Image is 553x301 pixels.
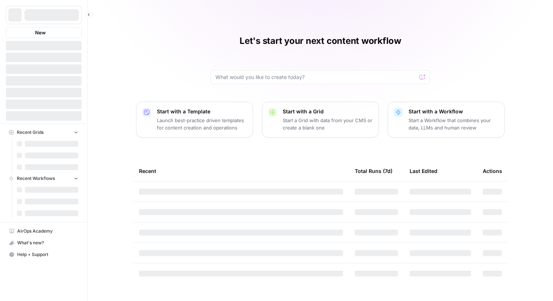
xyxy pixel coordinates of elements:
span: Recent Workflows [17,175,55,182]
h1: Let's start your next content workflow [240,35,401,47]
button: New [6,27,82,38]
p: Start a Grid with data from your CMS or create a blank one [283,117,373,131]
span: AirOps Academy [17,228,78,234]
input: What would you like to create today? [215,74,417,81]
div: Actions [483,161,502,181]
button: Start with a WorkflowStart a Workflow that combines your data, LLMs and human review [388,102,505,138]
p: Start with a Workflow [409,108,499,115]
span: Help + Support [17,251,78,258]
button: What's new? [6,237,82,249]
button: Recent Workflows [6,173,82,184]
button: Start with a TemplateLaunch best-practice driven templates for content creation and operations [136,102,253,138]
span: Recent Grids [17,129,44,136]
span: New [35,29,46,36]
div: What's new? [6,237,81,248]
p: Start a Workflow that combines your data, LLMs and human review [409,117,499,131]
button: Help + Support [6,249,82,260]
div: Last Edited [410,161,437,181]
div: Total Runs (7d) [355,161,392,181]
p: Launch best-practice driven templates for content creation and operations [157,117,247,131]
button: Start with a GridStart a Grid with data from your CMS or create a blank one [262,102,379,138]
a: AirOps Academy [6,225,82,237]
div: Recent [139,161,343,181]
p: Start with a Grid [283,108,373,115]
button: Recent Grids [6,127,82,138]
p: Start with a Template [157,108,247,115]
